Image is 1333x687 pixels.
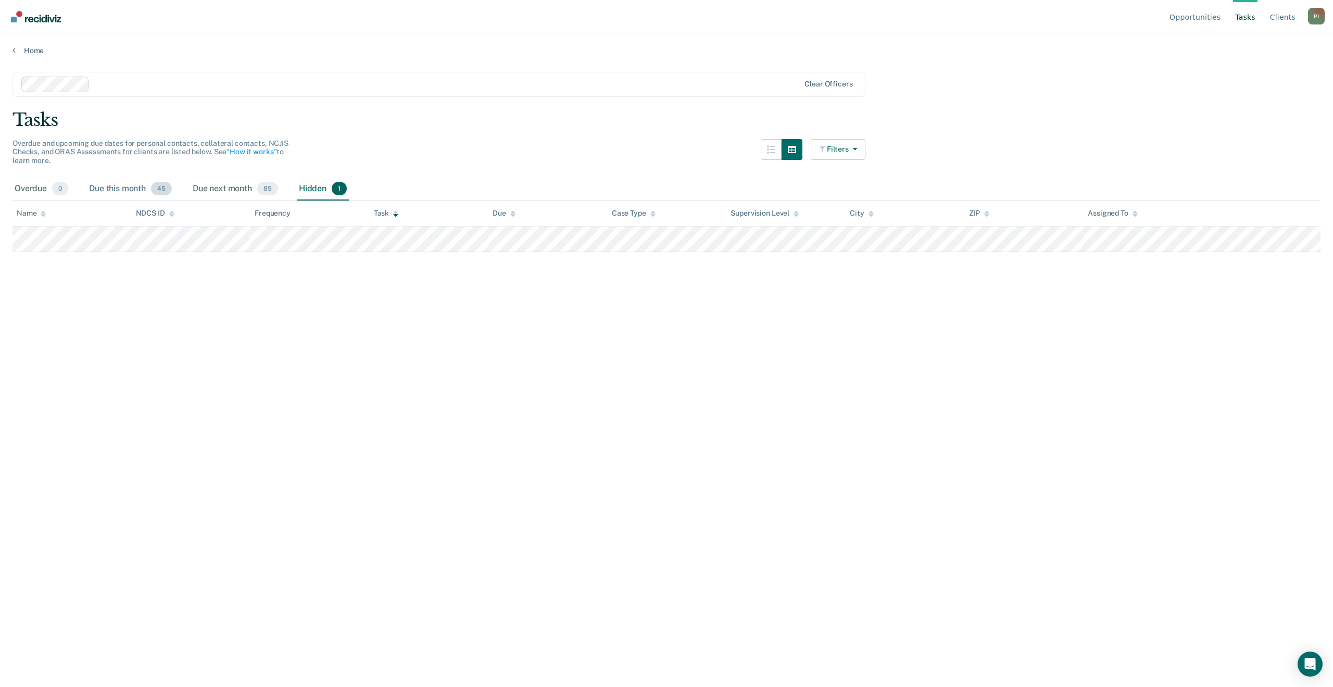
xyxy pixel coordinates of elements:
[969,209,990,218] div: ZIP
[374,209,398,218] div: Task
[227,147,276,156] a: “How it works”
[52,182,68,195] span: 0
[17,209,46,218] div: Name
[1088,209,1137,218] div: Assigned To
[12,46,1321,55] a: Home
[11,11,61,22] img: Recidiviz
[255,209,291,218] div: Frequency
[1308,8,1325,24] button: Profile dropdown button
[332,182,347,195] span: 1
[136,209,174,218] div: NDCS ID
[87,178,174,201] div: Due this month45
[493,209,515,218] div: Due
[12,178,70,201] div: Overdue0
[804,80,852,89] div: Clear officers
[1308,8,1325,24] div: P J
[12,109,1321,131] div: Tasks
[1298,652,1323,677] div: Open Intercom Messenger
[850,209,873,218] div: City
[12,139,288,165] span: Overdue and upcoming due dates for personal contacts, collateral contacts, NCJIS Checks, and ORAS...
[151,182,172,195] span: 45
[811,139,866,160] button: Filters
[191,178,280,201] div: Due next month85
[257,182,278,195] span: 85
[612,209,656,218] div: Case Type
[297,178,349,201] div: Hidden1
[731,209,799,218] div: Supervision Level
